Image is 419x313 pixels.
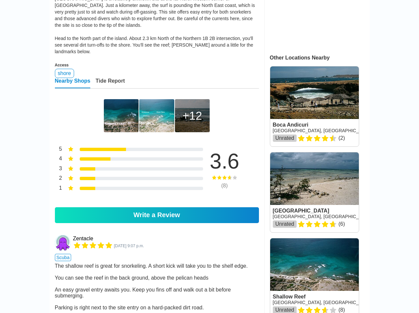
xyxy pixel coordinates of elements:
div: shore [55,69,74,78]
img: The shallow reef is great for snorkeling. A short kick will take you to the shelf edge. [139,99,174,132]
a: Zentacle [55,235,72,251]
a: Write a Review [55,207,259,223]
div: The shallow reef is great for snorkeling. A short kick will take you to the shelf edge. You can s... [55,263,259,311]
div: Other Locations Nearby [270,55,370,61]
div: 3.6 [200,151,249,172]
div: Tide Report [96,78,125,88]
div: 5 [55,145,62,154]
div: 3 [55,165,62,174]
a: Zentacle [73,236,93,242]
div: 1 [55,184,62,193]
div: Access [55,63,259,67]
div: 4 [55,155,62,164]
div: ( 8 ) [200,183,249,189]
div: 2 [55,175,62,183]
img: Zentacle [55,235,71,251]
div: Nearby Shops [55,78,91,88]
span: 6126 [114,244,144,248]
div: 12 [183,109,202,122]
span: scuba [55,254,71,261]
img: Shallow Reef [104,99,139,132]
